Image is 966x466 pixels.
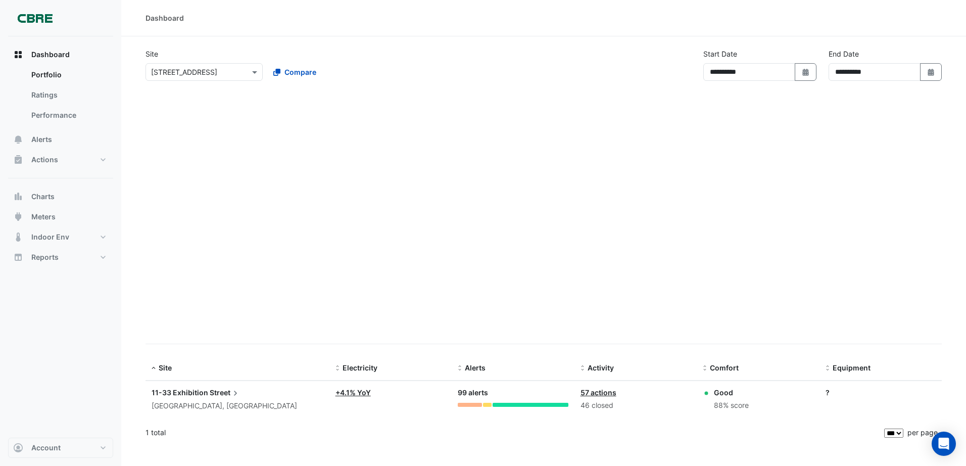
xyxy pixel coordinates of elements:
span: Electricity [343,363,377,372]
span: Dashboard [31,50,70,60]
a: 57 actions [581,388,616,397]
label: Start Date [703,49,737,59]
div: Dashboard [146,13,184,23]
a: Ratings [23,85,113,105]
label: Site [146,49,158,59]
span: Comfort [710,363,739,372]
span: Indoor Env [31,232,69,242]
span: Street [210,387,240,398]
span: Meters [31,212,56,222]
span: Actions [31,155,58,165]
button: Compare [267,63,323,81]
span: Site [159,363,172,372]
button: Charts [8,187,113,207]
span: Compare [284,67,316,77]
fa-icon: Select Date [801,68,810,76]
div: [GEOGRAPHIC_DATA], [GEOGRAPHIC_DATA] [152,400,323,412]
div: Dashboard [8,65,113,129]
button: Indoor Env [8,227,113,247]
span: Reports [31,252,59,262]
span: per page [907,428,938,437]
a: Performance [23,105,113,125]
button: Actions [8,150,113,170]
button: Reports [8,247,113,267]
div: 99 alerts [458,387,568,399]
span: Account [31,443,61,453]
a: Portfolio [23,65,113,85]
img: Company Logo [12,8,58,28]
app-icon: Actions [13,155,23,165]
fa-icon: Select Date [927,68,936,76]
span: Charts [31,192,55,202]
button: Account [8,438,113,458]
div: Good [714,387,749,398]
div: 1 total [146,420,882,445]
app-icon: Meters [13,212,23,222]
label: End Date [829,49,859,59]
app-icon: Reports [13,252,23,262]
div: ? [826,387,936,398]
app-icon: Dashboard [13,50,23,60]
span: Equipment [833,363,871,372]
app-icon: Charts [13,192,23,202]
button: Dashboard [8,44,113,65]
div: 46 closed [581,400,691,411]
span: Alerts [31,134,52,145]
span: Activity [588,363,614,372]
button: Alerts [8,129,113,150]
app-icon: Alerts [13,134,23,145]
span: Alerts [465,363,486,372]
div: Open Intercom Messenger [932,432,956,456]
app-icon: Indoor Env [13,232,23,242]
span: 11-33 Exhibition [152,388,208,397]
button: Meters [8,207,113,227]
div: 88% score [714,400,749,411]
a: +4.1% YoY [335,388,371,397]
